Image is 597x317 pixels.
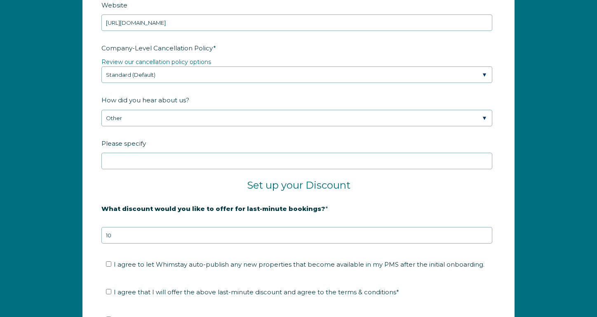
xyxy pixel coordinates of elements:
span: How did you hear about us? [101,94,189,106]
span: I agree to let Whimstay auto-publish any new properties that become available in my PMS after the... [114,260,484,268]
span: I agree that I will offer the above last-minute discount and agree to the terms & conditions [114,288,399,296]
span: Company-Level Cancellation Policy [101,42,213,54]
strong: 20% is recommended, minimum of 10% [101,219,230,226]
strong: What discount would you like to offer for last-minute bookings? [101,205,325,213]
span: Please specify [101,137,146,150]
span: Set up your Discount [247,179,350,191]
a: Review our cancellation policy options [101,58,211,66]
input: I agree that I will offer the above last-minute discount and agree to the terms & conditions* [106,289,111,294]
input: I agree to let Whimstay auto-publish any new properties that become available in my PMS after the... [106,261,111,267]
